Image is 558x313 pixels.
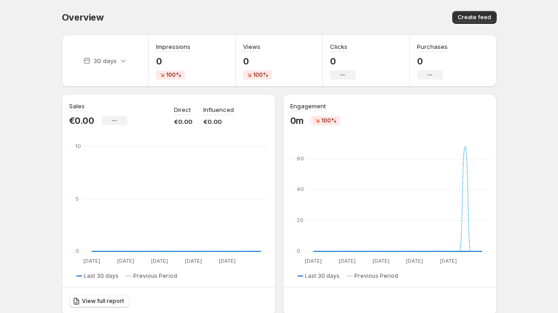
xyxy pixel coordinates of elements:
[151,258,168,264] text: [DATE]
[297,186,304,192] text: 40
[218,258,235,264] text: [DATE]
[297,155,304,162] text: 60
[184,258,201,264] text: [DATE]
[166,71,181,79] span: 100%
[76,196,79,202] text: 5
[84,272,119,280] span: Last 30 days
[69,115,94,126] p: €0.00
[243,56,272,67] p: 0
[372,258,389,264] text: [DATE]
[452,11,497,24] button: Create feed
[305,258,322,264] text: [DATE]
[82,297,124,305] span: View full report
[174,117,192,126] p: €0.00
[243,42,260,51] h3: Views
[458,14,491,21] span: Create feed
[62,12,104,23] span: Overview
[297,248,300,254] text: 0
[338,258,355,264] text: [DATE]
[117,258,134,264] text: [DATE]
[76,143,81,149] text: 10
[406,258,423,264] text: [DATE]
[203,117,234,126] p: €0.00
[290,115,304,126] p: 0m
[297,217,303,223] text: 20
[439,258,456,264] text: [DATE]
[330,42,347,51] h3: Clicks
[305,272,340,280] span: Last 30 days
[69,295,130,308] a: View full report
[83,258,100,264] text: [DATE]
[417,56,448,67] p: 0
[253,71,268,79] span: 100%
[417,42,448,51] h3: Purchases
[76,248,79,254] text: 0
[174,105,191,114] p: Direct
[69,101,85,111] h3: Sales
[156,56,190,67] p: 0
[156,42,190,51] h3: Impressions
[354,272,398,280] span: Previous Period
[203,105,234,114] p: Influenced
[93,56,117,65] p: 30 days
[321,117,336,124] span: 100%
[290,101,326,111] h3: Engagement
[330,56,356,67] p: 0
[133,272,177,280] span: Previous Period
